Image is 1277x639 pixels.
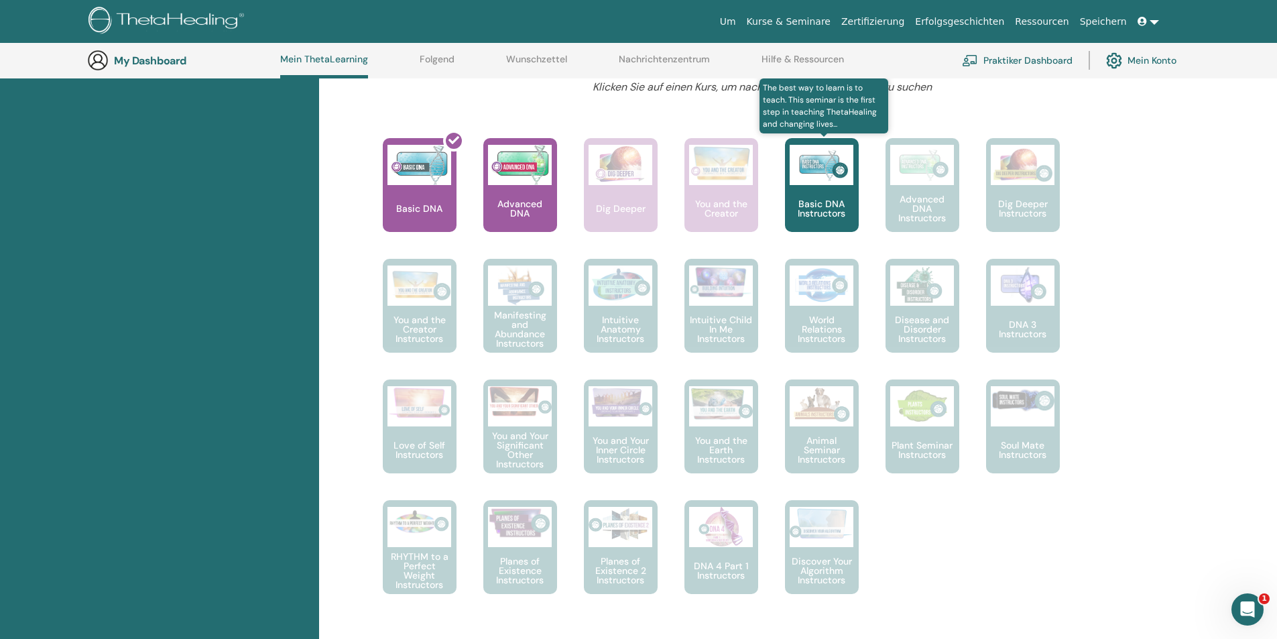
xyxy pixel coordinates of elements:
img: chalkboard-teacher.svg [962,54,978,66]
p: Animal Seminar Instructors [785,436,859,464]
img: You and the Creator [689,145,753,182]
a: RHYTHM to a Perfect Weight Instructors RHYTHM to a Perfect Weight Instructors [383,500,457,621]
img: You and Your Significant Other Instructors [488,386,552,416]
a: You and the Creator You and the Creator [684,138,758,259]
a: DNA 3 Instructors DNA 3 Instructors [986,259,1060,380]
p: DNA 4 Part 1 Instructors [684,561,758,580]
a: Erfolgsgeschichten [910,9,1010,34]
img: Soul Mate Instructors [991,386,1054,414]
img: Dig Deeper Instructors [991,145,1054,185]
p: Love of Self Instructors [383,441,457,459]
p: DNA 3 Instructors [986,320,1060,339]
img: DNA 4 Part 1 Instructors [689,507,753,547]
img: You and the Earth Instructors [689,386,753,421]
p: Dig Deeper [591,204,651,213]
p: You and Your Significant Other Instructors [483,431,557,469]
img: Advanced DNA [488,145,552,185]
p: Soul Mate Instructors [986,441,1060,459]
iframe: Intercom live chat [1231,593,1264,626]
img: You and the Creator Instructors [387,266,451,306]
span: The best way to learn is to teach. This seminar is the first step in teaching ThetaHealing and ch... [759,78,889,133]
p: Manifesting and Abundance Instructors [483,310,557,348]
p: RHYTHM to a Perfect Weight Instructors [383,552,457,589]
img: Animal Seminar Instructors [790,386,853,426]
img: RHYTHM to a Perfect Weight Instructors [387,507,451,538]
a: Speichern [1075,9,1132,34]
a: Love of Self Instructors Love of Self Instructors [383,380,457,500]
a: Advanced DNA Instructors Advanced DNA Instructors [886,138,959,259]
p: You and Your Inner Circle Instructors [584,436,658,464]
img: Disease and Disorder Instructors [890,266,954,306]
p: Discover Your Algorithm Instructors [785,557,859,585]
a: Discover Your Algorithm Instructors Discover Your Algorithm Instructors [785,500,859,621]
img: Discover Your Algorithm Instructors [790,507,853,539]
a: Ressourcen [1010,9,1074,34]
a: You and Your Significant Other Instructors You and Your Significant Other Instructors [483,380,557,500]
img: Planes of Existence Instructors [488,507,552,540]
a: Mein Konto [1106,46,1176,75]
a: Disease and Disorder Instructors Disease and Disorder Instructors [886,259,959,380]
img: World Relations Instructors [790,266,853,306]
a: Manifesting and Abundance Instructors Manifesting and Abundance Instructors [483,259,557,380]
h3: My Dashboard [114,54,248,67]
img: Intuitive Child In Me Instructors [689,266,753,298]
a: World Relations Instructors World Relations Instructors [785,259,859,380]
a: Basic DNA Basic DNA [383,138,457,259]
a: Nachrichtenzentrum [619,54,710,75]
a: Um [715,9,741,34]
p: Planes of Existence Instructors [483,557,557,585]
a: Soul Mate Instructors Soul Mate Instructors [986,380,1060,500]
p: Dig Deeper Instructors [986,199,1060,218]
img: Basic DNA Instructors [790,145,853,185]
p: You and the Earth Instructors [684,436,758,464]
a: Dig Deeper Instructors Dig Deeper Instructors [986,138,1060,259]
img: Advanced DNA Instructors [890,145,954,185]
a: DNA 4 Part 1 Instructors DNA 4 Part 1 Instructors [684,500,758,621]
img: Love of Self Instructors [387,386,451,419]
p: Planes of Existence 2 Instructors [584,557,658,585]
a: Planes of Existence 2 Instructors Planes of Existence 2 Instructors [584,500,658,621]
a: Intuitive Anatomy Instructors Intuitive Anatomy Instructors [584,259,658,380]
a: Folgend [420,54,454,75]
img: Dig Deeper [589,145,652,185]
a: Animal Seminar Instructors Animal Seminar Instructors [785,380,859,500]
a: Advanced DNA Advanced DNA [483,138,557,259]
a: You and the Earth Instructors You and the Earth Instructors [684,380,758,500]
img: Plant Seminar Instructors [890,386,954,426]
img: DNA 3 Instructors [991,266,1054,306]
a: Hilfe & Ressourcen [762,54,844,75]
a: You and Your Inner Circle Instructors You and Your Inner Circle Instructors [584,380,658,500]
a: Plant Seminar Instructors Plant Seminar Instructors [886,380,959,500]
img: Basic DNA [387,145,451,185]
p: Basic DNA Instructors [785,199,859,218]
a: Planes of Existence Instructors Planes of Existence Instructors [483,500,557,621]
p: Intuitive Child In Me Instructors [684,315,758,343]
a: Zertifizierung [836,9,910,34]
img: Planes of Existence 2 Instructors [589,507,652,542]
a: You and the Creator Instructors You and the Creator Instructors [383,259,457,380]
p: Advanced DNA [483,199,557,218]
a: Wunschzettel [506,54,567,75]
p: Klicken Sie auf einen Kurs, um nach verfügbaren Seminaren zu suchen [442,79,1082,95]
a: Intuitive Child In Me Instructors Intuitive Child In Me Instructors [684,259,758,380]
img: You and Your Inner Circle Instructors [589,386,652,418]
p: Disease and Disorder Instructors [886,315,959,343]
img: cog.svg [1106,49,1122,72]
p: Advanced DNA Instructors [886,194,959,223]
a: Praktiker Dashboard [962,46,1073,75]
img: Intuitive Anatomy Instructors [589,266,652,306]
a: The best way to learn is to teach. This seminar is the first step in teaching ThetaHealing and ch... [785,138,859,259]
img: generic-user-icon.jpg [87,50,109,71]
img: Manifesting and Abundance Instructors [488,266,552,306]
a: Dig Deeper Dig Deeper [584,138,658,259]
p: You and the Creator [684,199,758,218]
a: Mein ThetaLearning [280,54,368,78]
span: 1 [1259,593,1270,604]
p: Intuitive Anatomy Instructors [584,315,658,343]
p: World Relations Instructors [785,315,859,343]
p: Plant Seminar Instructors [886,441,959,459]
p: You and the Creator Instructors [383,315,457,343]
img: logo.png [88,7,249,37]
a: Kurse & Seminare [741,9,836,34]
